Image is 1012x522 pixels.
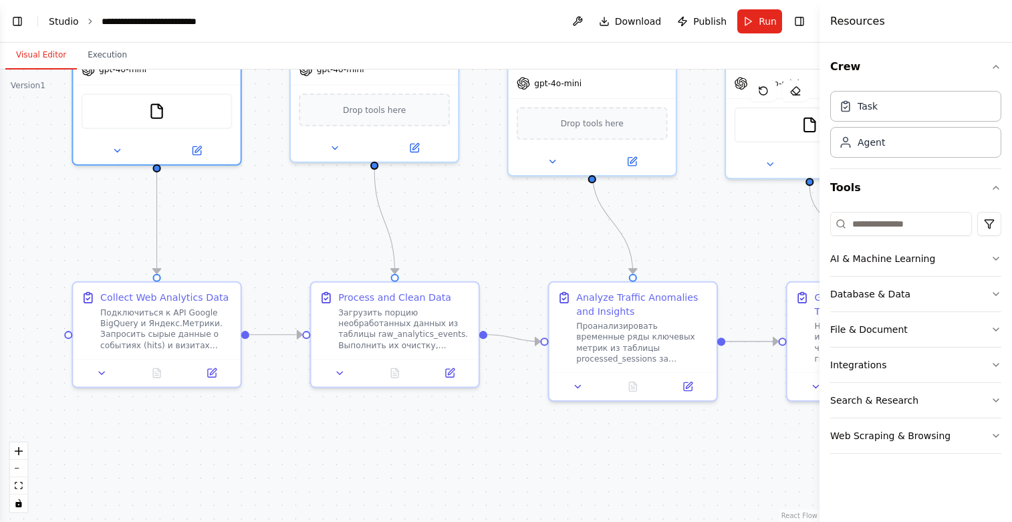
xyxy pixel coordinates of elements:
div: Web Scraping & Browsing [830,429,951,442]
button: zoom in [10,442,27,460]
g: Edge from 17c6c9b0-96b0-42a7-9932-9e4785178f1f to f319cb71-a82d-472b-9166-043e31593151 [249,328,302,342]
g: Edge from 46e101b3-3c10-40ce-8f3b-a0b5fb42e864 to 17c6c9b0-96b0-42a7-9932-9e4785178f1f [150,172,163,274]
div: Analyze Traffic Anomalies and InsightsПроанализировать временные ряды ключевых метрик из таблицы ... [548,281,718,402]
span: gpt-4o-mini [99,64,146,75]
div: Task [858,100,878,113]
div: Проанализировать временные ряды ключевых метрик из таблицы processed_sessions за последние 30 дне... [576,321,708,364]
g: Edge from cba373c3-9bb4-4d67-8c30-0e9eaeff9c3b to 235253cd-cf1e-4847-96b3-fffde452387d [725,335,778,348]
span: gpt-4o-mini [752,78,799,89]
button: Integrations [830,348,1001,382]
button: Run [737,9,782,33]
span: Download [615,15,662,28]
button: Visual Editor [5,41,77,70]
button: Web Scraping & Browsing [830,418,1001,453]
button: Open in side panel [188,365,235,381]
span: Publish [693,15,727,28]
div: gpt-4o-miniFileReadTool [72,9,241,166]
div: Collect Web Analytics DataПодключиться к API Google BigQuery и Яндекс.Метрики. Запросить сырые да... [72,281,241,388]
button: Open in side panel [376,140,453,156]
g: Edge from 9562c65f-9a6f-4a8d-affc-b287f0fdc230 to f319cb71-a82d-472b-9166-043e31593151 [368,170,402,274]
button: Show left sidebar [8,12,27,31]
div: Tools [830,207,1001,465]
button: Execution [77,41,138,70]
div: gpt-4o-miniFileReadTool [725,9,894,179]
button: Hide right sidebar [790,12,809,31]
span: Drop tools here [561,117,624,130]
button: Search & Research [830,383,1001,418]
button: File & Document [830,312,1001,347]
div: File & Document [830,323,908,336]
button: Download [594,9,667,33]
img: FileReadTool [148,103,164,119]
div: React Flow controls [10,442,27,512]
div: Подключиться к API Google BigQuery и Яндекс.Метрики. Запросить сырые данные о событиях (hits) и в... [100,307,232,350]
button: No output available [366,365,424,381]
a: Studio [49,16,79,27]
button: Publish [672,9,732,33]
span: Drop tools here [343,103,406,116]
button: No output available [604,378,662,394]
span: Run [759,15,777,28]
div: Process and Clean Data [338,291,451,304]
a: React Flow attribution [781,512,817,519]
div: Search & Research [830,394,918,407]
div: Crew [830,86,1001,168]
span: gpt-4o-mini [317,64,364,75]
button: Open in side panel [594,154,670,170]
div: AI & Machine Learning [830,252,935,265]
span: gpt-4o-mini [534,78,582,89]
button: zoom out [10,460,27,477]
div: gpt-4o-miniDrop tools here [507,9,677,176]
div: Integrations [830,358,886,372]
h4: Resources [830,13,885,29]
button: Crew [830,48,1001,86]
div: Загрузить порцию необработанных данных из таблицы raw_analytics_events. Выполнить их очистку, нор... [338,307,470,350]
button: toggle interactivity [10,495,27,512]
div: Generate Comprehensive Traffic ReportНа основе списка аномалий и их контекста, сгенерировать чело... [786,281,956,402]
div: Collect Web Analytics Data [100,291,229,304]
div: gpt-4o-miniDrop tools here [289,9,459,163]
div: Version 1 [11,80,45,91]
button: No output available [128,365,185,381]
button: Open in side panel [158,142,235,158]
nav: breadcrumb [49,15,230,28]
g: Edge from e0360345-844c-43d4-a824-ab8eb1db8d37 to cba373c3-9bb4-4d67-8c30-0e9eaeff9c3b [586,170,640,274]
div: Agent [858,136,885,149]
div: Analyze Traffic Anomalies and Insights [576,291,708,318]
button: Open in side panel [426,365,473,381]
div: Process and Clean DataЗагрузить порцию необработанных данных из таблицы raw_analytics_events. Вып... [309,281,479,388]
img: FileReadTool [801,117,817,133]
g: Edge from f319cb71-a82d-472b-9166-043e31593151 to cba373c3-9bb4-4d67-8c30-0e9eaeff9c3b [487,328,540,349]
button: Database & Data [830,277,1001,311]
button: fit view [10,477,27,495]
button: AI & Machine Learning [830,241,1001,276]
div: Database & Data [830,287,910,301]
button: Open in side panel [664,378,711,394]
button: Open in side panel [811,156,888,172]
button: Tools [830,169,1001,207]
